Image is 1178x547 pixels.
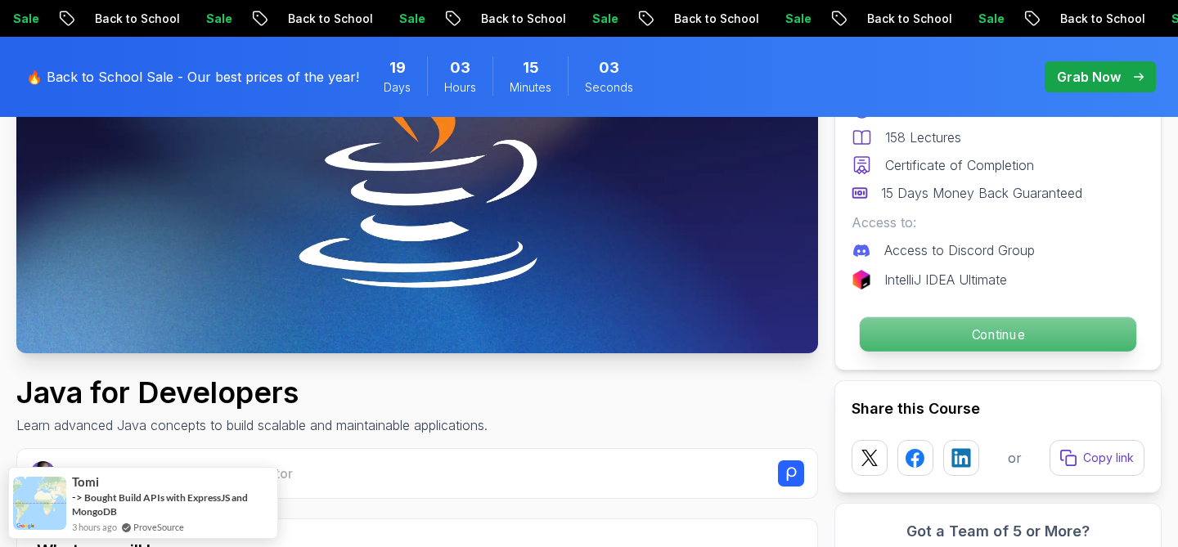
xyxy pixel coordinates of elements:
span: 3 Seconds [599,56,619,79]
span: Hours [444,79,476,96]
p: 15 Days Money Back Guaranteed [881,183,1082,203]
img: Nelson Djalo [30,461,56,486]
p: or [1008,448,1022,468]
p: Certificate of Completion [885,155,1034,175]
p: Sale [965,11,1018,27]
p: Mama Samba Braima Djalo / [62,464,293,483]
h2: Share this Course [852,397,1144,420]
span: 3 Hours [450,56,470,79]
span: Instructor [235,465,293,482]
a: ProveSource [133,520,184,534]
p: Back to School [661,11,772,27]
span: 19 Days [389,56,406,79]
span: Tomi [72,475,99,489]
span: -> [72,491,83,504]
span: Minutes [510,79,551,96]
p: Sale [193,11,245,27]
p: Grab Now [1057,67,1121,87]
span: Days [384,79,411,96]
p: Sale [579,11,632,27]
p: IntelliJ IDEA Ultimate [884,270,1007,289]
p: Learn advanced Java concepts to build scalable and maintainable applications. [16,415,488,435]
p: Back to School [854,11,965,27]
span: Seconds [585,79,633,96]
img: provesource social proof notification image [13,477,66,530]
h3: Got a Team of 5 or More? [852,520,1144,543]
p: Back to School [1047,11,1158,27]
a: Bought Build APIs with ExpressJS and MongoDB [72,491,248,518]
p: 158 Lectures [885,128,961,147]
p: 🔥 Back to School Sale - Our best prices of the year! [26,67,359,87]
span: 15 Minutes [523,56,539,79]
p: Back to School [468,11,579,27]
h1: Java for Developers [16,376,488,409]
p: Sale [772,11,825,27]
p: Continue [860,317,1136,352]
img: jetbrains logo [852,270,871,289]
p: Sale [386,11,438,27]
p: Back to School [275,11,386,27]
p: Access to Discord Group [884,240,1035,260]
p: Copy link [1083,450,1134,466]
span: 3 hours ago [72,520,117,534]
button: Copy link [1050,440,1144,476]
p: Back to School [82,11,193,27]
button: Continue [859,316,1137,352]
p: Access to: [852,213,1144,232]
